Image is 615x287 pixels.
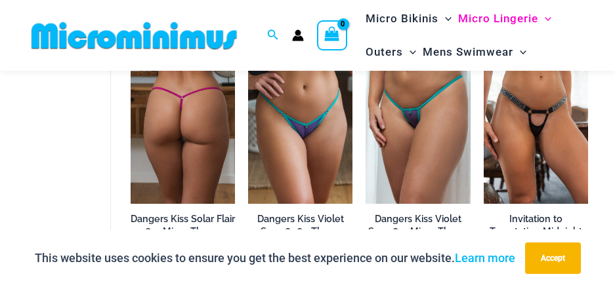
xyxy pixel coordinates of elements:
a: Dangers Kiss Violet Seas 6060 Thong 01Dangers Kiss Violet Seas 6060 Thong 02Dangers Kiss Violet S... [248,47,352,203]
span: Outers [366,35,403,69]
a: Dangers Kiss Violet Seas 6060 Thong [248,213,352,242]
img: MM SHOP LOGO FLAT [26,21,242,50]
span: Menu Toggle [403,35,416,69]
button: Accept [525,242,581,274]
h2: Dangers Kiss Violet Seas 6060 Thong [248,213,352,237]
a: Dangers Kiss Solar Flair 611 Micro Thong [131,213,235,242]
a: Micro BikinisMenu ToggleMenu Toggle [362,2,455,35]
a: Learn more [455,251,515,265]
span: Menu Toggle [513,35,526,69]
img: Invitation to Temptation Midnight Thong 1954 01 [484,47,588,203]
img: Dangers Kiss Solar Flair 611 Micro 02 [131,47,235,203]
a: Dangers Kiss Solar Flair 611 Micro 01Dangers Kiss Solar Flair 611 Micro 02Dangers Kiss Solar Flai... [131,47,235,203]
span: Micro Lingerie [458,2,538,35]
img: Dangers Kiss Violet Seas 6060 Thong 01 [248,47,352,203]
h2: Dangers Kiss Violet Seas 611 Micro Thong [366,213,470,237]
a: Dangers Kiss Violet Seas 611 Micro Thong [366,213,470,242]
a: Micro LingerieMenu ToggleMenu Toggle [455,2,555,35]
a: View Shopping Cart, empty [317,20,347,50]
a: Mens SwimwearMenu ToggleMenu Toggle [419,35,530,69]
a: Dangers Kiss Violet Seas 611 Micro 01Dangers Kiss Violet Seas 1060 Bra 611 Micro 05Dangers Kiss V... [366,47,470,203]
span: Micro Bikinis [366,2,438,35]
span: Menu Toggle [438,2,452,35]
span: Mens Swimwear [423,35,513,69]
h2: Invitation to Temptation Midnight 6037 Micro Thong [484,213,588,250]
img: Dangers Kiss Violet Seas 611 Micro 01 [366,47,470,203]
p: This website uses cookies to ensure you get the best experience on our website. [35,248,515,268]
a: Search icon link [267,28,279,44]
a: Invitation to Temptation Midnight Thong 1954 01Invitation to Temptation Midnight Thong 1954 02Inv... [484,47,588,203]
h2: Dangers Kiss Solar Flair 611 Micro Thong [131,213,235,237]
span: Menu Toggle [538,2,551,35]
a: OutersMenu ToggleMenu Toggle [362,35,419,69]
a: Invitation to Temptation Midnight 6037 Micro Thong [484,213,588,254]
a: Account icon link [292,29,304,41]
